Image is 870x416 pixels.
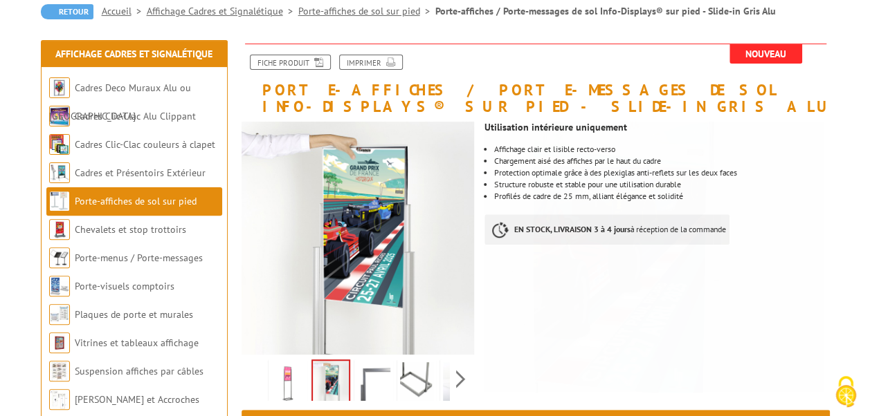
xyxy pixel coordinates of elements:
a: Cadres et Présentoirs Extérieur [75,167,206,179]
img: Cadres Clic-Clac couleurs à clapet [49,134,70,155]
img: Chevalets et stop trottoirs [49,219,70,240]
img: Cookies (fenêtre modale) [828,375,863,409]
li: Porte-affiches / Porte-messages de sol Info-Displays® sur pied - Slide-in Gris Alu [435,4,776,18]
button: Cookies (fenêtre modale) [822,369,870,416]
img: Cimaises et Accroches tableaux [49,389,70,410]
img: porte_affiches_porte_messages_sol__slide_in_gris_plexi_214810_214811.jpg [443,362,476,405]
a: Fiche produit [250,55,331,70]
a: Cadres Deco Muraux Alu ou [GEOGRAPHIC_DATA] [49,82,191,122]
img: Plaques de porte et murales [49,304,70,325]
a: Porte-visuels comptoirs [75,280,174,292]
img: porte_affiches_porte_messages_sol__slide_in_gris_insertion_214810_214811.jpg [313,361,349,404]
img: Porte-affiches de sol sur pied [49,191,70,211]
a: Imprimer [339,55,403,70]
a: Retour [41,4,93,19]
span: Next [454,368,467,390]
img: porte_affiches_porte_messages_sol__slide_in_gris_pied_214810_214811.jpg [400,362,433,405]
a: Porte-affiches de sol sur pied [75,195,197,207]
a: Porte-menus / Porte-messages [75,252,203,264]
img: Cadres Deco Muraux Alu ou Bois [49,77,70,98]
a: Cadres Clic-Clac Alu Clippant [75,110,196,122]
img: porte_affiches_porte_messages_sol__slide_in_gris_presentation_214810_214811.jpg [271,362,305,405]
img: Porte-menus / Porte-messages [49,247,70,268]
a: Plaques de porte et murales [75,308,193,321]
img: Suspension affiches par câbles [49,361,70,381]
a: Suspension affiches par câbles [75,365,203,377]
span: Nouveau [729,44,802,64]
a: Accueil [102,5,147,17]
img: porte_affiches_porte_messages_sol__slide_in_gris_insertion_214810_214811.jpg [242,122,475,354]
img: Porte-visuels comptoirs [49,276,70,296]
img: Cadres et Présentoirs Extérieur [49,162,70,183]
a: Affichage Cadres et Signalétique [55,48,212,60]
a: Cadres Clic-Clac couleurs à clapet [75,138,215,151]
a: Porte-affiches de sol sur pied [298,5,435,17]
img: Vitrines et tableaux affichage [49,332,70,353]
a: Affichage Cadres et Signalétique [147,5,298,17]
a: Vitrines et tableaux affichage [75,337,199,349]
img: porte_affiches_porte_messages_sol__slide_in_gris_angle_214810_214811.jpg [357,362,390,405]
a: Chevalets et stop trottoirs [75,223,186,236]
